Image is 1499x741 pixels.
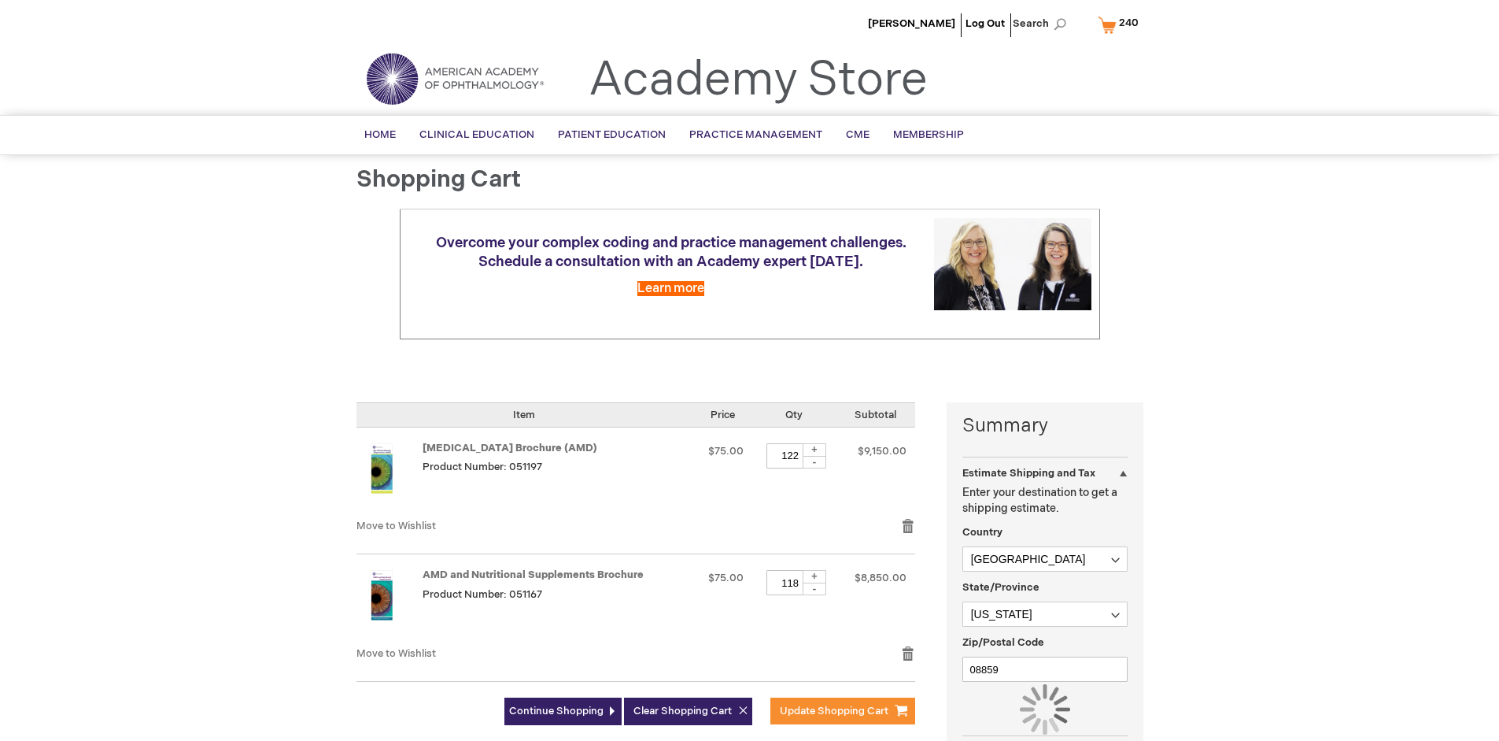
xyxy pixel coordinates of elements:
strong: Summary [962,413,1128,439]
a: Log Out [965,17,1005,30]
span: Item [513,409,535,421]
p: Enter your destination to get a shipping estimate. [962,485,1128,517]
span: 240 [1119,17,1139,29]
a: [MEDICAL_DATA] Brochure (AMD) [423,442,597,454]
span: State/Province [962,581,1039,594]
span: Update Shopping Cart [780,705,888,717]
div: + [803,443,826,457]
span: Search [1013,8,1073,39]
a: [PERSON_NAME] [868,17,955,30]
span: Country [962,526,1002,539]
span: $9,150.00 [858,445,906,458]
img: Age-Related Macular Degeneration Brochure (AMD) [356,443,407,494]
span: $75.00 [708,445,744,458]
span: $75.00 [708,572,744,584]
span: Zip/Postal Code [962,636,1044,649]
div: + [803,570,826,584]
span: Overcome your complex coding and practice management challenges. Schedule a consultation with an ... [436,235,906,270]
span: Patient Education [558,128,666,141]
span: Product Number: 051197 [423,461,542,473]
span: Qty [785,409,803,421]
input: Qty [766,443,814,469]
a: Age-Related Macular Degeneration Brochure (AMD) [356,443,423,503]
span: Membership [893,128,964,141]
a: Move to Wishlist [356,520,436,532]
span: Shopping Cart [356,165,521,194]
span: Practice Management [689,128,822,141]
button: Update Shopping Cart [770,698,915,724]
div: - [803,583,826,595]
span: CME [846,128,869,141]
button: Clear Shopping Cart [624,698,752,725]
span: Clear Shopping Cart [633,705,732,717]
span: Subtotal [855,409,896,421]
span: Continue Shopping [509,705,604,717]
a: AMD and Nutritional Supplements Brochure [356,570,423,630]
a: Academy Store [589,52,928,109]
span: $8,850.00 [855,572,906,584]
a: Move to Wishlist [356,647,436,660]
a: Learn more [637,281,704,296]
a: AMD and Nutritional Supplements Brochure [423,569,644,581]
a: 240 [1095,11,1149,39]
a: Continue Shopping [504,698,622,725]
span: Clinical Education [419,128,534,141]
span: Home [364,128,396,141]
div: - [803,456,826,469]
strong: Estimate Shipping and Tax [962,467,1095,480]
img: Schedule a consultation with an Academy expert today [934,218,1091,310]
input: Qty [766,570,814,595]
span: Price [711,409,735,421]
img: AMD and Nutritional Supplements Brochure [356,570,407,621]
img: Loading... [1020,684,1070,735]
span: Product Number: 051167 [423,588,542,601]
